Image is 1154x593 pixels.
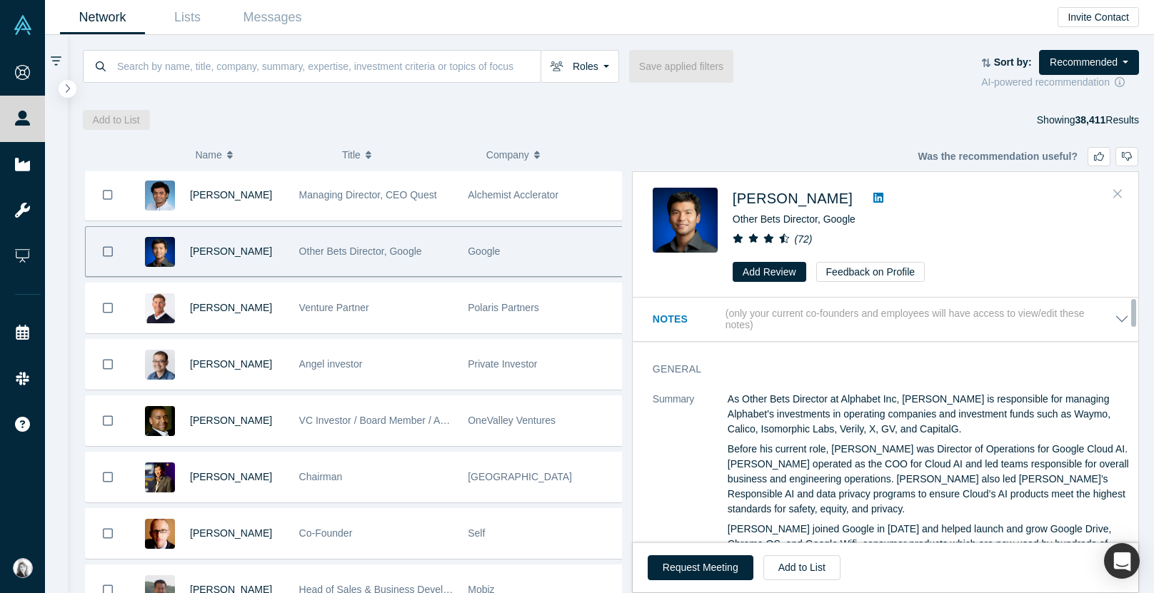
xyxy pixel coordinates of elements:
[733,213,856,225] span: Other Bets Director, Google
[60,1,145,34] a: Network
[299,471,343,482] span: Chairman
[83,110,150,130] button: Add to List
[145,462,175,492] img: Timothy Chou's Profile Image
[486,140,616,170] button: Company
[1075,114,1139,126] span: Results
[145,406,175,436] img: Juan Scarlett's Profile Image
[86,227,130,276] button: Bookmark
[190,415,272,426] a: [PERSON_NAME]
[468,527,485,539] span: Self
[230,1,315,34] a: Messages
[763,555,841,580] button: Add to List
[299,189,437,201] span: Managing Director, CEO Quest
[86,396,130,445] button: Bookmark
[468,245,500,257] span: Google
[1058,7,1139,27] button: Invite Contact
[541,50,619,83] button: Roles
[994,56,1032,68] strong: Sort by:
[86,170,130,220] button: Bookmark
[299,245,422,257] span: Other Bets Director, Google
[86,509,130,558] button: Bookmark
[190,471,272,482] a: [PERSON_NAME]
[342,140,471,170] button: Title
[299,527,353,539] span: Co-Founder
[190,302,272,313] a: [PERSON_NAME]
[468,189,558,201] span: Alchemist Acclerator
[653,188,718,253] img: Steven Kan's Profile Image
[728,442,1129,517] p: Before his current role, [PERSON_NAME] was Director of Operations for Google Cloud AI. [PERSON_NA...
[195,140,221,170] span: Name
[653,362,1109,377] h3: General
[190,189,272,201] a: [PERSON_NAME]
[190,245,272,257] a: [PERSON_NAME]
[981,75,1139,90] div: AI-powered recommendation
[468,471,572,482] span: [GEOGRAPHIC_DATA]
[13,558,33,578] img: Alina Adams's Account
[653,312,723,327] h3: Notes
[468,415,556,426] span: OneValley Ventures
[1075,114,1105,126] strong: 38,411
[468,358,537,370] span: Private Investor
[653,308,1129,332] button: Notes (only your current co-founders and employees will have access to view/edit these notes)
[145,237,175,267] img: Steven Kan's Profile Image
[145,519,175,549] img: Robert Winder's Profile Image
[13,15,33,35] img: Alchemist Vault Logo
[733,262,806,282] button: Add Review
[918,147,1138,166] div: Was the recommendation useful?
[728,392,1129,437] p: As Other Bets Director at Alphabet Inc, [PERSON_NAME] is responsible for managing Alphabet’s inve...
[726,308,1115,332] p: (only your current co-founders and employees will have access to view/edit these notes)
[342,140,361,170] span: Title
[190,527,272,539] a: [PERSON_NAME]
[795,233,813,245] i: ( 72 )
[486,140,529,170] span: Company
[195,140,327,170] button: Name
[86,452,130,502] button: Bookmark
[1037,110,1139,130] div: Showing
[299,358,363,370] span: Angel investor
[468,302,539,313] span: Polaris Partners
[116,49,541,83] input: Search by name, title, company, summary, expertise, investment criteria or topics of focus
[299,415,467,426] span: VC Investor / Board Member / Advisor
[145,1,230,34] a: Lists
[299,302,369,313] span: Venture Partner
[145,293,175,323] img: Gary Swart's Profile Image
[733,191,853,206] a: [PERSON_NAME]
[1039,50,1139,75] button: Recommended
[86,340,130,389] button: Bookmark
[145,181,175,211] img: Gnani Palanikumar's Profile Image
[190,358,272,370] a: [PERSON_NAME]
[1107,183,1128,206] button: Close
[86,283,130,333] button: Bookmark
[629,50,733,83] button: Save applied filters
[145,350,175,380] img: Danny Chee's Profile Image
[816,262,925,282] button: Feedback on Profile
[648,555,753,580] button: Request Meeting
